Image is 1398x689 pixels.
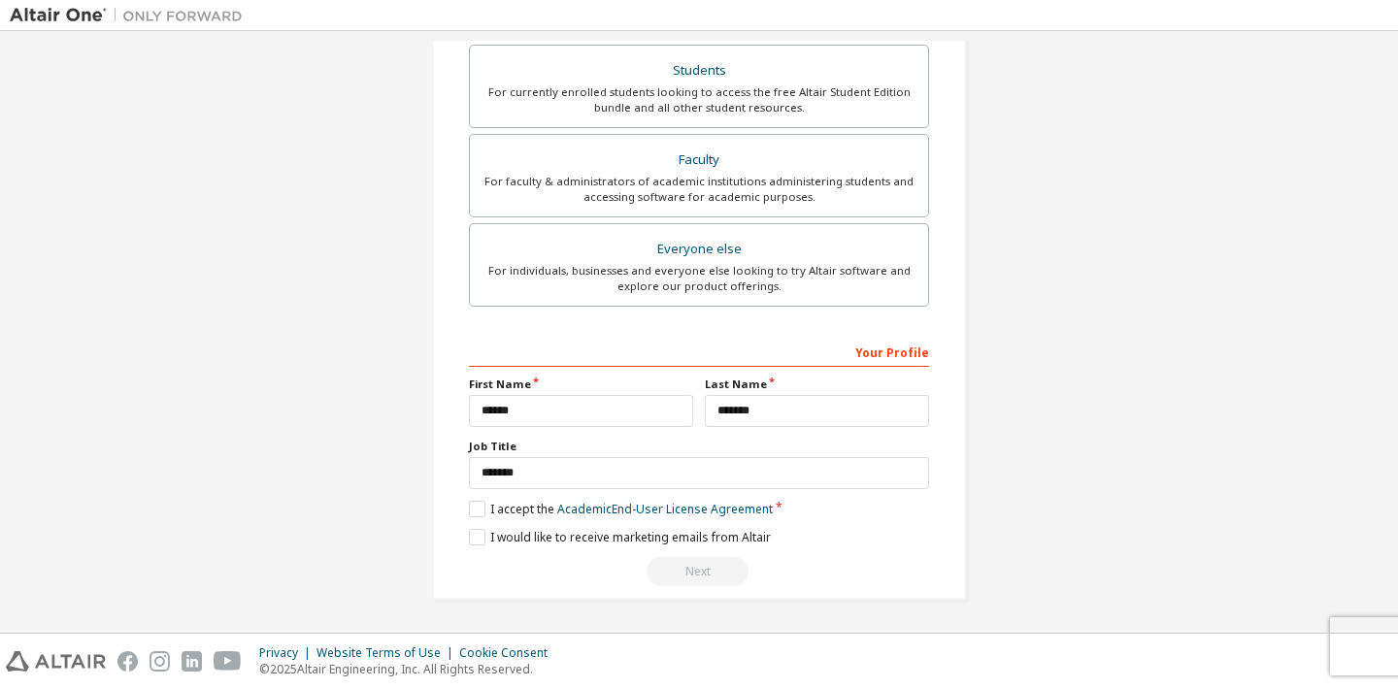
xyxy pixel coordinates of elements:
label: I would like to receive marketing emails from Altair [469,529,771,545]
p: © 2025 Altair Engineering, Inc. All Rights Reserved. [259,661,559,677]
div: For faculty & administrators of academic institutions administering students and accessing softwa... [482,174,916,205]
img: facebook.svg [117,651,138,672]
img: Altair One [10,6,252,25]
label: I accept the [469,501,773,517]
div: Cookie Consent [459,645,559,661]
div: Your Profile [469,336,929,367]
img: instagram.svg [150,651,170,672]
div: For individuals, businesses and everyone else looking to try Altair software and explore our prod... [482,263,916,294]
img: linkedin.svg [182,651,202,672]
img: altair_logo.svg [6,651,106,672]
label: Job Title [469,439,929,454]
div: Students [482,57,916,84]
a: Academic End-User License Agreement [557,501,773,517]
div: For currently enrolled students looking to access the free Altair Student Edition bundle and all ... [482,84,916,115]
img: youtube.svg [214,651,242,672]
div: Read and acccept EULA to continue [469,557,929,586]
div: Privacy [259,645,316,661]
div: Website Terms of Use [316,645,459,661]
label: First Name [469,377,693,392]
div: Faculty [482,147,916,174]
div: Everyone else [482,236,916,263]
label: Last Name [705,377,929,392]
